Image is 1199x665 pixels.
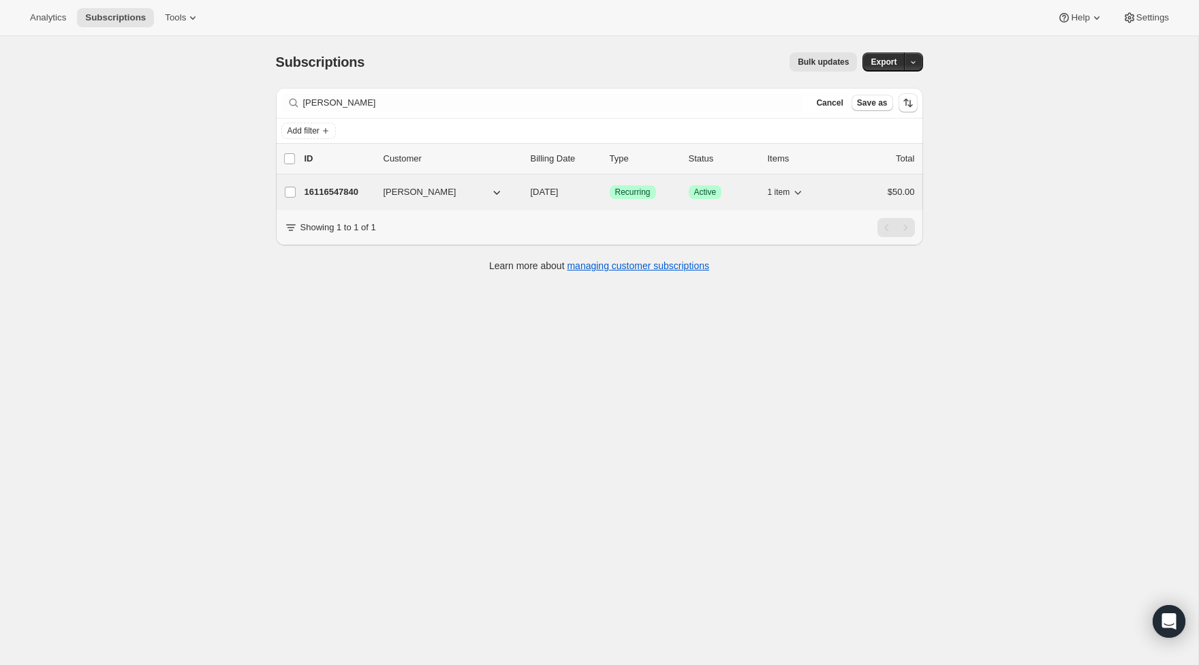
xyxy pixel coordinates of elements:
button: Sort the results [899,93,918,112]
span: Help [1071,12,1089,23]
span: Tools [165,12,186,23]
div: Items [768,152,836,166]
p: Customer [384,152,520,166]
button: 1 item [768,183,805,202]
span: Cancel [816,97,843,108]
p: Learn more about [489,259,709,273]
span: $50.00 [888,187,915,197]
span: Subscriptions [276,55,365,69]
div: IDCustomerBilling DateTypeStatusItemsTotal [305,152,915,166]
button: Save as [852,95,893,111]
div: 16116547840[PERSON_NAME][DATE]SuccessRecurringSuccessActive1 item$50.00 [305,183,915,202]
p: Status [689,152,757,166]
button: Bulk updates [790,52,857,72]
button: Subscriptions [77,8,154,27]
div: Open Intercom Messenger [1153,605,1185,638]
a: managing customer subscriptions [567,260,709,271]
button: Help [1049,8,1111,27]
button: [PERSON_NAME] [375,181,512,203]
span: Recurring [615,187,651,198]
span: Subscriptions [85,12,146,23]
span: [PERSON_NAME] [384,185,456,199]
span: Settings [1136,12,1169,23]
span: Bulk updates [798,57,849,67]
nav: Pagination [877,218,915,237]
span: Analytics [30,12,66,23]
button: Analytics [22,8,74,27]
button: Export [862,52,905,72]
span: Add filter [287,125,320,136]
button: Cancel [811,95,848,111]
div: Type [610,152,678,166]
span: Active [694,187,717,198]
button: Add filter [281,123,336,139]
span: Save as [857,97,888,108]
input: Filter subscribers [303,93,803,112]
span: [DATE] [531,187,559,197]
p: Total [896,152,914,166]
button: Settings [1115,8,1177,27]
p: Showing 1 to 1 of 1 [300,221,376,234]
p: Billing Date [531,152,599,166]
span: 1 item [768,187,790,198]
p: ID [305,152,373,166]
p: 16116547840 [305,185,373,199]
button: Tools [157,8,208,27]
span: Export [871,57,897,67]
